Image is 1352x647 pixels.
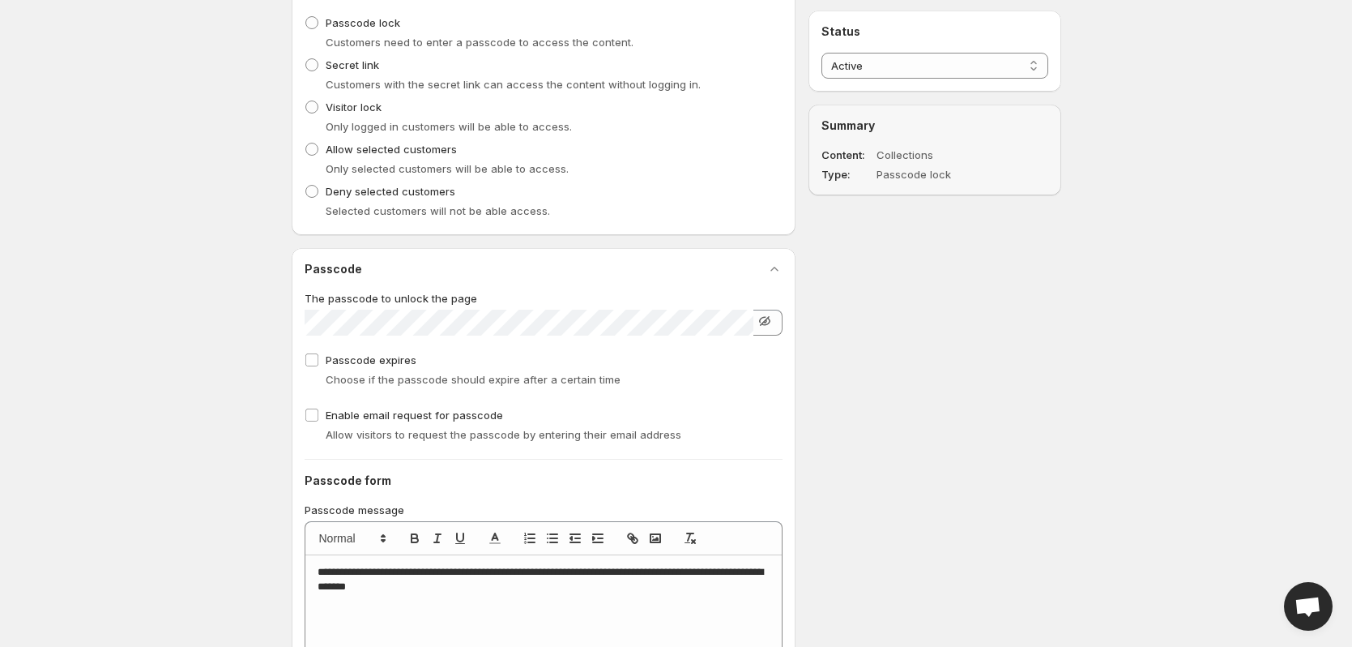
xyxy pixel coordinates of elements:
[821,147,873,163] dt: Content :
[821,166,873,182] dt: Type :
[326,101,382,114] span: Visitor lock
[305,261,362,277] h2: Passcode
[326,143,457,156] span: Allow selected customers
[1284,582,1333,631] div: Open chat
[821,118,1047,134] h2: Summary
[326,428,681,441] span: Allow visitors to request the passcode by entering their email address
[326,58,379,71] span: Secret link
[326,16,400,29] span: Passcode lock
[326,409,503,422] span: Enable email request for passcode
[876,147,1001,163] dd: Collections
[326,162,569,175] span: Only selected customers will be able to access.
[326,204,550,217] span: Selected customers will not be able access.
[326,36,633,49] span: Customers need to enter a passcode to access the content.
[326,373,621,386] span: Choose if the passcode should expire after a certain time
[821,24,1047,40] h2: Status
[305,502,783,518] p: Passcode message
[326,185,455,198] span: Deny selected customers
[876,166,1001,182] dd: Passcode lock
[326,78,701,91] span: Customers with the secret link can access the content without logging in.
[305,473,783,489] h2: Passcode form
[305,292,477,305] span: The passcode to unlock the page
[326,353,416,366] span: Passcode expires
[326,120,572,133] span: Only logged in customers will be able to access.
